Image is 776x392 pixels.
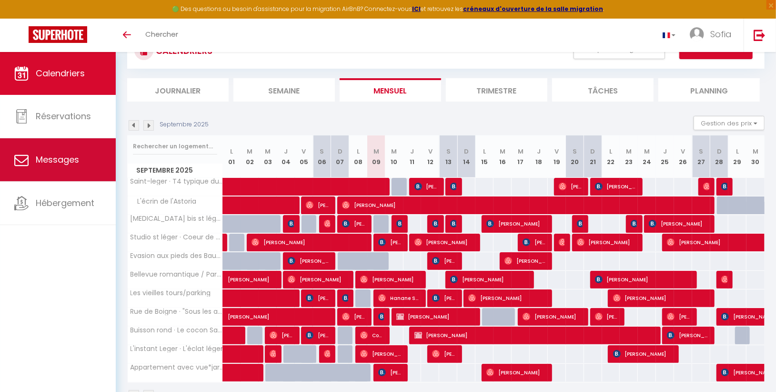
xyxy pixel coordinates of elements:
[360,326,384,344] span: Compte Bsf
[324,215,330,233] span: [PERSON_NAME]
[649,215,709,233] span: [PERSON_NAME]
[324,345,330,363] span: [PERSON_NAME]
[302,147,306,156] abbr: V
[736,147,739,156] abbr: L
[602,135,620,178] th: 22
[690,27,704,41] img: ...
[450,215,456,233] span: [PERSON_NAME]
[270,345,276,363] span: [PERSON_NAME]
[644,147,650,156] abbr: M
[411,147,414,156] abbr: J
[412,5,421,13] a: ICI
[703,177,709,196] span: [PERSON_NAME], [PERSON_NAME]
[754,29,766,41] img: logout
[320,147,324,156] abbr: S
[450,270,529,289] span: [PERSON_NAME]
[129,252,224,259] span: Evasion aux pieds des Bauges : "Le Granier"
[128,164,222,177] span: Septembre 2025
[595,270,692,289] span: [PERSON_NAME]
[367,135,385,178] th: 09
[270,326,294,344] span: [PERSON_NAME]
[403,135,422,178] th: 11
[295,135,313,178] th: 05
[129,327,224,334] span: Buisson rond · Le cocon Savoyard
[681,147,685,156] abbr: V
[694,116,765,130] button: Gestion des prix
[486,363,547,382] span: [PERSON_NAME]
[609,147,612,156] abbr: L
[129,271,224,278] span: Bellevue romantique / Parking
[613,345,674,363] span: [PERSON_NAME]
[241,135,259,178] th: 02
[145,29,178,39] span: Chercher
[710,135,728,178] th: 28
[313,135,331,178] th: 06
[554,147,559,156] abbr: V
[486,215,547,233] span: [PERSON_NAME]
[129,196,199,207] span: L'écrin de l'Astoria
[228,266,293,284] span: [PERSON_NAME]
[265,147,271,156] abbr: M
[306,289,330,307] span: [PERSON_NAME]
[223,135,241,178] th: 01
[414,233,475,251] span: [PERSON_NAME]
[620,135,638,178] th: 23
[595,177,637,196] span: [PERSON_NAME]
[223,271,241,289] a: [PERSON_NAME]
[396,215,403,233] span: [PERSON_NAME]
[512,135,530,178] th: 17
[559,177,583,196] span: [PERSON_NAME]
[129,178,224,185] span: Saint-leger · T4 typique du centre historique
[595,308,619,326] span: [PERSON_NAME]
[396,308,475,326] span: [PERSON_NAME]
[446,78,547,102] li: Trimestre
[8,4,36,32] button: Ouvrir le widget de chat LiveChat
[631,215,637,233] span: [PERSON_NAME]
[342,289,348,307] span: [PERSON_NAME]
[138,19,185,52] a: Chercher
[692,135,710,178] th: 27
[584,135,602,178] th: 21
[728,135,746,178] th: 29
[746,135,765,178] th: 30
[432,215,438,233] span: [PERSON_NAME]
[710,28,732,40] span: Sofia
[288,270,348,289] span: [PERSON_NAME]
[414,177,439,196] span: [PERSON_NAME]
[247,147,252,156] abbr: M
[129,289,211,297] span: Les vieilles tours/parking
[252,233,366,251] span: [PERSON_NAME]
[717,147,722,156] abbr: D
[331,135,349,178] th: 07
[342,215,366,233] span: [PERSON_NAME]
[223,308,241,326] a: [PERSON_NAME]
[432,289,456,307] span: [PERSON_NAME]
[428,147,433,156] abbr: V
[378,308,384,326] span: [PERSON_NAME]
[463,5,603,13] a: créneaux d'ouverture de la salle migration
[446,147,451,156] abbr: S
[530,135,548,178] th: 18
[129,215,224,222] span: [MEDICAL_DATA] bis st léger · Élégant Appartement en plein centre historique
[133,138,217,155] input: Rechercher un logement...
[342,308,366,326] span: [PERSON_NAME]
[475,135,494,178] th: 15
[36,154,79,165] span: Messages
[591,147,595,156] abbr: D
[373,147,379,156] abbr: M
[288,252,330,270] span: [PERSON_NAME]
[667,326,709,344] span: [PERSON_NAME]
[494,135,512,178] th: 16
[573,147,577,156] abbr: S
[699,147,704,156] abbr: S
[306,326,330,344] span: [PERSON_NAME]
[421,135,439,178] th: 12
[378,233,403,251] span: [PERSON_NAME] EL ATTAR
[432,252,456,270] span: [PERSON_NAME]
[626,147,632,156] abbr: M
[450,177,456,196] span: [PERSON_NAME]
[223,234,228,252] a: [PERSON_NAME]
[277,135,295,178] th: 04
